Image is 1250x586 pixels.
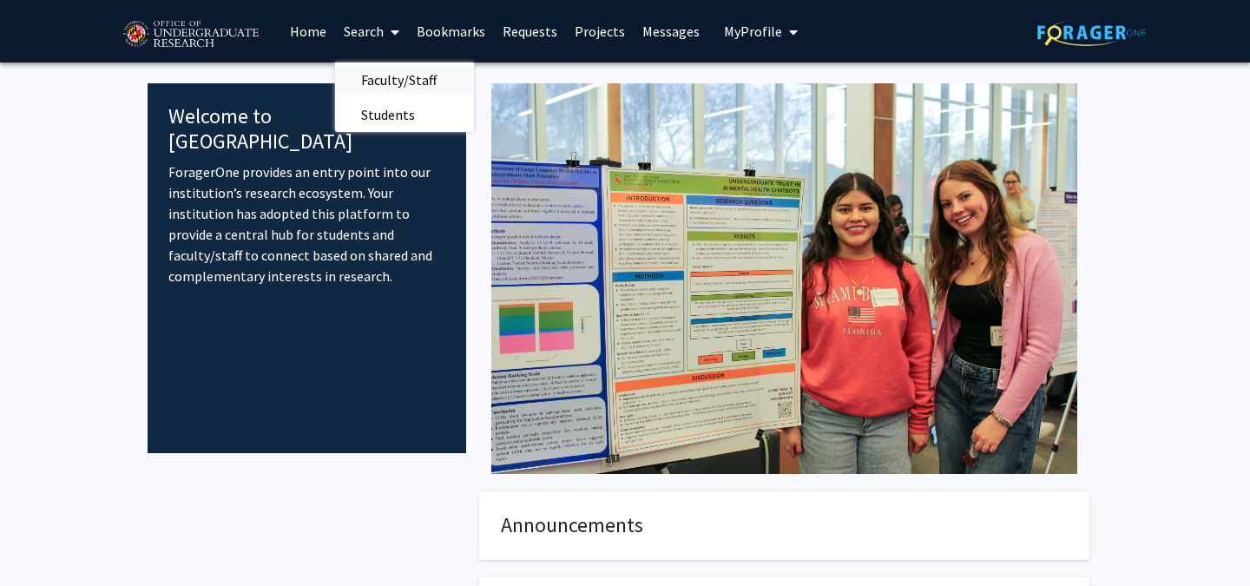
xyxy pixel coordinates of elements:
[335,102,474,128] a: Students
[494,1,566,62] a: Requests
[501,513,1068,538] h4: Announcements
[1037,19,1146,46] img: ForagerOne Logo
[634,1,708,62] a: Messages
[566,1,634,62] a: Projects
[724,23,782,40] span: My Profile
[335,63,463,97] span: Faculty/Staff
[335,1,408,62] a: Search
[117,13,264,56] img: University of Maryland Logo
[13,508,74,573] iframe: Chat
[335,67,474,93] a: Faculty/Staff
[335,97,441,132] span: Students
[281,1,335,62] a: Home
[408,1,494,62] a: Bookmarks
[168,104,445,155] h4: Welcome to [GEOGRAPHIC_DATA]
[168,161,445,286] p: ForagerOne provides an entry point into our institution’s research ecosystem. Your institution ha...
[491,83,1077,474] img: Cover Image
